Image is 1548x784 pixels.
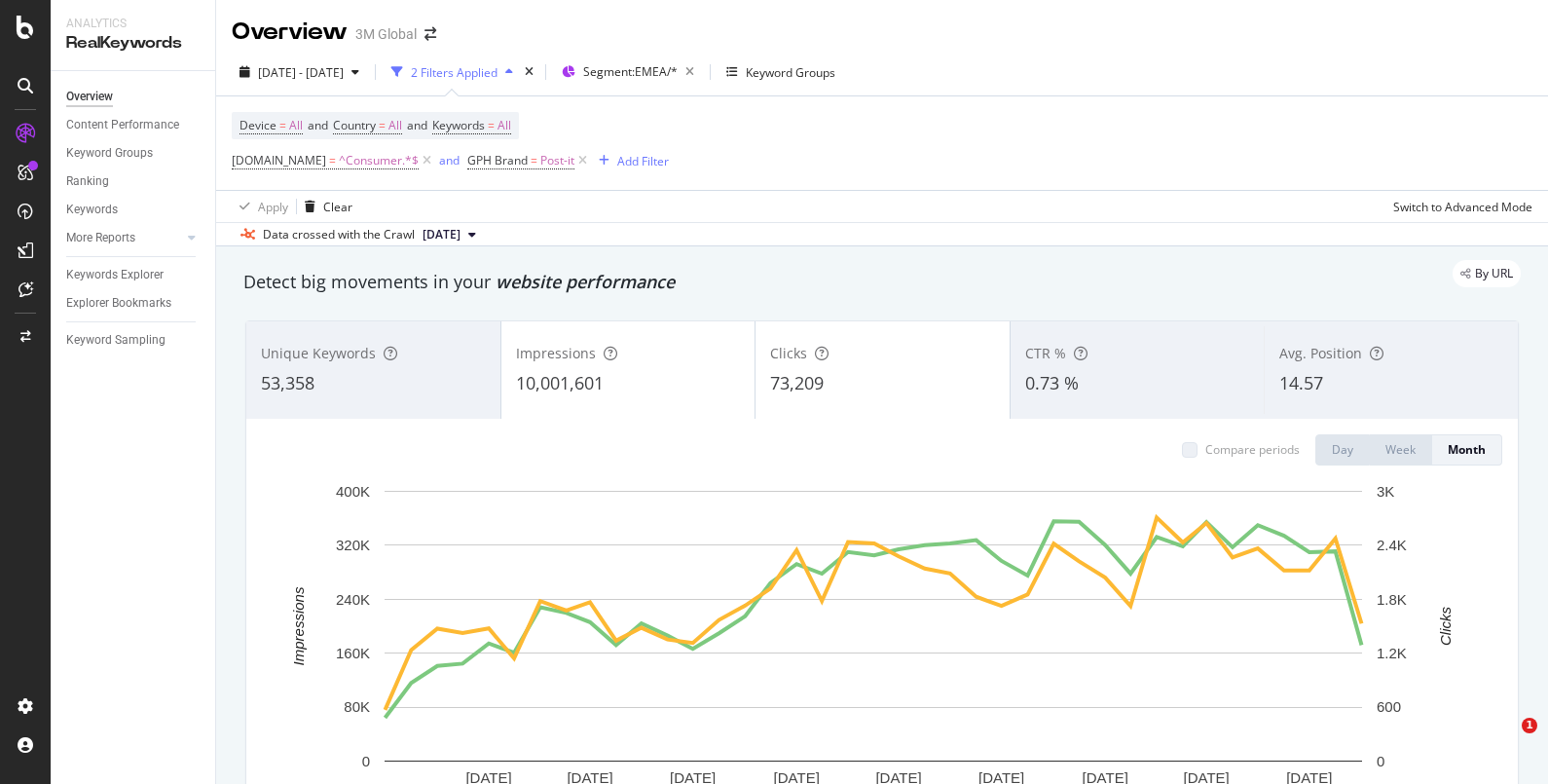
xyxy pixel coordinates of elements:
[240,117,276,133] span: Device
[323,199,352,215] div: Clear
[1385,441,1416,458] div: Week
[1315,434,1370,466] button: Day
[258,64,344,81] span: [DATE] - [DATE]
[540,147,574,174] span: Post-it
[384,56,521,88] button: 2 Filters Applied
[439,152,460,168] div: and
[521,62,537,82] div: times
[66,330,166,351] div: Keyword Sampling
[1279,344,1362,362] span: Avg. Position
[297,191,352,222] button: Clear
[66,87,202,107] a: Overview
[66,200,202,220] a: Keywords
[66,293,171,314] div: Explorer Bookmarks
[329,152,336,168] span: =
[424,27,436,41] div: arrow-right-arrow-left
[333,117,376,133] span: Country
[516,371,604,394] span: 10,001,601
[336,645,370,661] text: 160K
[258,199,288,215] div: Apply
[1279,371,1323,394] span: 14.57
[1377,537,1407,553] text: 2.4K
[1377,753,1384,769] text: 0
[289,112,303,139] span: All
[336,591,370,608] text: 240K
[467,152,528,168] span: GPH Brand
[617,153,669,169] div: Add Filter
[1332,441,1353,458] div: Day
[415,223,484,246] button: [DATE]
[66,265,202,285] a: Keywords Explorer
[66,265,164,285] div: Keywords Explorer
[66,171,202,192] a: Ranking
[339,147,419,174] span: ^Consumer.*$
[1377,483,1394,500] text: 3K
[1370,434,1432,466] button: Week
[66,171,109,192] div: Ranking
[66,228,135,248] div: More Reports
[279,117,286,133] span: =
[232,16,348,49] div: Overview
[290,586,307,665] text: Impressions
[66,16,200,32] div: Analytics
[411,64,498,81] div: 2 Filters Applied
[355,24,417,44] div: 3M Global
[1377,698,1401,715] text: 600
[66,115,179,135] div: Content Performance
[498,112,511,139] span: All
[362,753,370,769] text: 0
[66,115,202,135] a: Content Performance
[770,344,807,362] span: Clicks
[336,537,370,553] text: 320K
[770,371,824,394] span: 73,209
[232,191,288,222] button: Apply
[554,56,702,88] button: Segment:EMEA/*
[263,226,415,243] div: Data crossed with the Crawl
[308,117,328,133] span: and
[66,87,113,107] div: Overview
[66,143,202,164] a: Keyword Groups
[1025,371,1079,394] span: 0.73 %
[232,152,326,168] span: [DOMAIN_NAME]
[1437,606,1454,645] text: Clicks
[516,344,596,362] span: Impressions
[336,483,370,500] text: 400K
[1453,260,1521,287] div: legacy label
[1385,191,1532,222] button: Switch to Advanced Mode
[591,149,669,172] button: Add Filter
[1432,434,1502,466] button: Month
[232,56,367,88] button: [DATE] - [DATE]
[1448,441,1486,458] div: Month
[407,117,427,133] span: and
[66,330,202,351] a: Keyword Sampling
[439,151,460,169] button: and
[66,200,118,220] div: Keywords
[1522,718,1537,733] span: 1
[388,112,402,139] span: All
[423,226,461,243] span: 2025 Sep. 7th
[261,344,376,362] span: Unique Keywords
[531,152,537,168] span: =
[488,117,495,133] span: =
[1475,268,1513,280] span: By URL
[1482,718,1529,765] iframe: Intercom live chat
[66,143,153,164] div: Keyword Groups
[1377,591,1407,608] text: 1.8K
[379,117,386,133] span: =
[66,228,182,248] a: More Reports
[719,56,843,88] button: Keyword Groups
[1205,441,1300,458] div: Compare periods
[1393,199,1532,215] div: Switch to Advanced Mode
[344,698,370,715] text: 80K
[66,32,200,55] div: RealKeywords
[1025,344,1066,362] span: CTR %
[583,63,678,80] span: Segment: EMEA/*
[746,64,835,81] div: Keyword Groups
[66,293,202,314] a: Explorer Bookmarks
[432,117,485,133] span: Keywords
[1377,645,1407,661] text: 1.2K
[261,371,314,394] span: 53,358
